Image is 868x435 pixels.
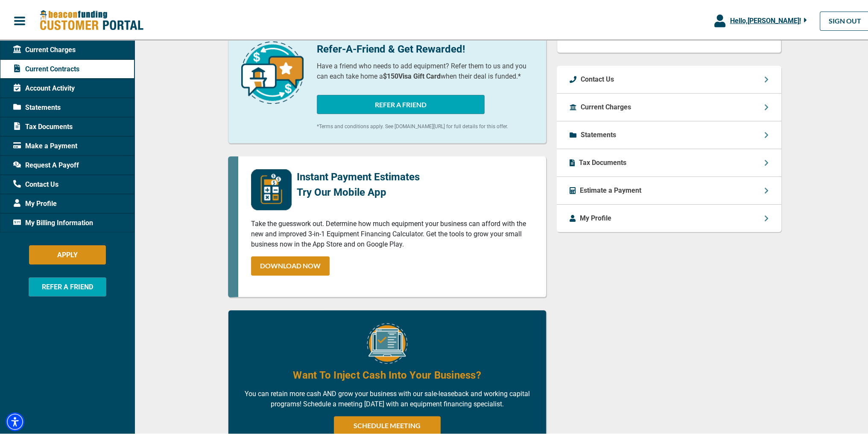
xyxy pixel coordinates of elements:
[13,101,61,111] span: Statements
[251,255,330,274] a: DOWNLOAD NOW
[580,212,611,222] p: My Profile
[13,82,75,92] span: Account Activity
[297,168,420,183] p: Instant Payment Estimates
[13,216,93,226] span: My Billing Information
[579,156,626,166] p: Tax Documents
[293,366,481,381] h4: Want To Inject Cash Into Your Business?
[730,15,801,23] span: Hello, [PERSON_NAME] !
[13,62,79,73] span: Current Contracts
[580,184,641,194] p: Estimate a Payment
[13,178,58,188] span: Contact Us
[241,387,533,408] p: You can retain more cash AND grow your business with our sale-leaseback and working capital progr...
[581,100,631,111] p: Current Charges
[317,59,533,80] p: Have a friend who needs to add equipment? Refer them to us and you can each take home a when thei...
[13,139,77,150] span: Make a Payment
[39,8,143,30] img: Beacon Funding Customer Portal Logo
[334,414,441,434] a: SCHEDULE MEETING
[251,168,292,209] img: mobile-app-logo.png
[13,159,79,169] span: Request A Payoff
[13,197,57,207] span: My Profile
[367,321,407,362] img: Equipment Financing Online Image
[29,244,106,263] button: APPLY
[383,71,441,79] b: $150 Visa Gift Card
[317,93,485,112] button: REFER A FRIEND
[6,411,24,429] div: Accessibility Menu
[13,120,73,130] span: Tax Documents
[317,121,533,129] p: *Terms and conditions apply. See [DOMAIN_NAME][URL] for full details for this offer.
[251,217,533,248] p: Take the guesswork out. Determine how much equipment your business can afford with the new and im...
[317,40,533,55] p: Refer-A-Friend & Get Rewarded!
[581,73,614,83] p: Contact Us
[581,128,616,138] p: Statements
[13,43,76,53] span: Current Charges
[297,183,420,198] p: Try Our Mobile App
[241,40,304,102] img: refer-a-friend-icon.png
[29,276,106,295] button: REFER A FRIEND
